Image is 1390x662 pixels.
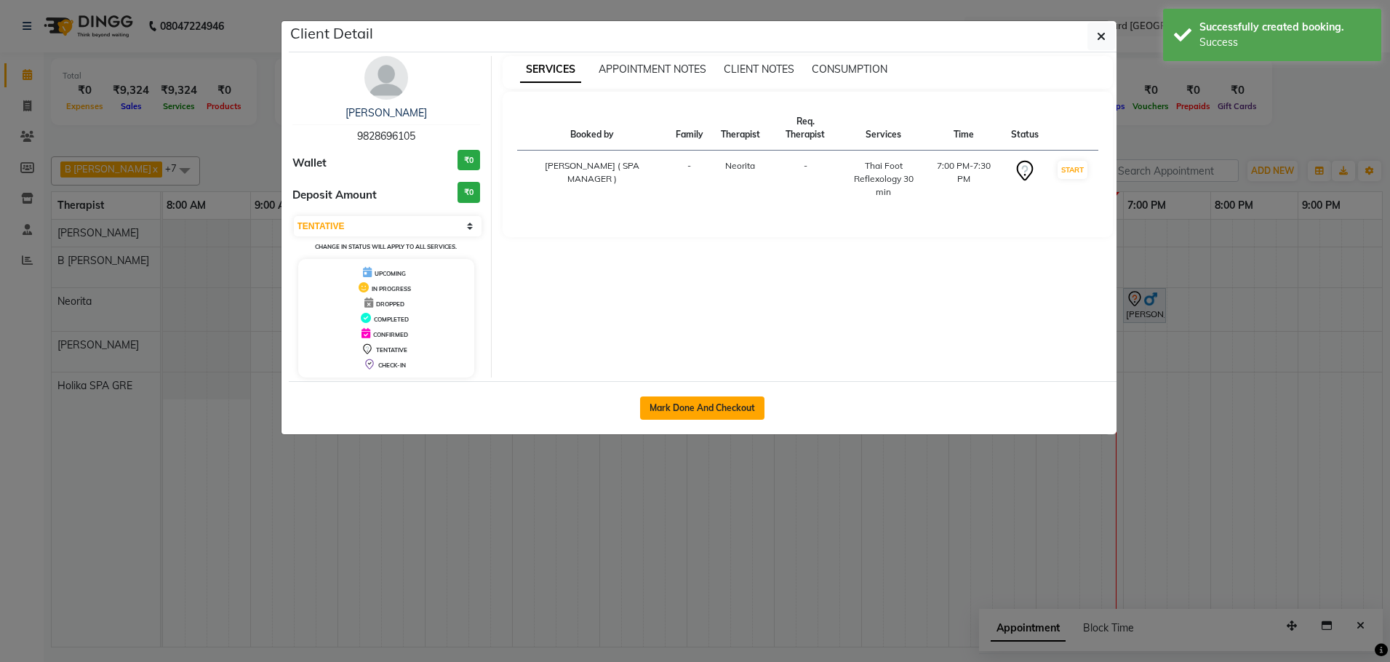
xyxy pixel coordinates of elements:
[376,300,404,308] span: DROPPED
[376,346,407,354] span: TENTATIVE
[667,106,712,151] th: Family
[1199,35,1370,50] div: Success
[458,182,480,203] h3: ₹0
[712,106,769,151] th: Therapist
[769,106,842,151] th: Req. Therapist
[372,285,411,292] span: IN PROGRESS
[378,362,406,369] span: CHECK-IN
[925,151,1003,208] td: 7:00 PM-7:30 PM
[724,63,794,76] span: CLIENT NOTES
[290,23,373,44] h5: Client Detail
[517,151,667,208] td: [PERSON_NAME] ( SPA MANAGER )
[1002,106,1047,151] th: Status
[667,151,712,208] td: -
[520,57,581,83] span: SERVICES
[373,331,408,338] span: CONFIRMED
[851,159,916,199] div: Thai Foot Reflexology 30 min
[364,56,408,100] img: avatar
[769,151,842,208] td: -
[599,63,706,76] span: APPOINTMENT NOTES
[517,106,667,151] th: Booked by
[725,160,755,171] span: Neorita
[292,155,327,172] span: Wallet
[292,187,377,204] span: Deposit Amount
[640,396,764,420] button: Mark Done And Checkout
[1199,20,1370,35] div: Successfully created booking.
[925,106,1003,151] th: Time
[374,316,409,323] span: COMPLETED
[357,129,415,143] span: 9828696105
[812,63,887,76] span: CONSUMPTION
[375,270,406,277] span: UPCOMING
[458,150,480,171] h3: ₹0
[315,243,457,250] small: Change in status will apply to all services.
[1058,161,1087,179] button: START
[842,106,925,151] th: Services
[345,106,427,119] a: [PERSON_NAME]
